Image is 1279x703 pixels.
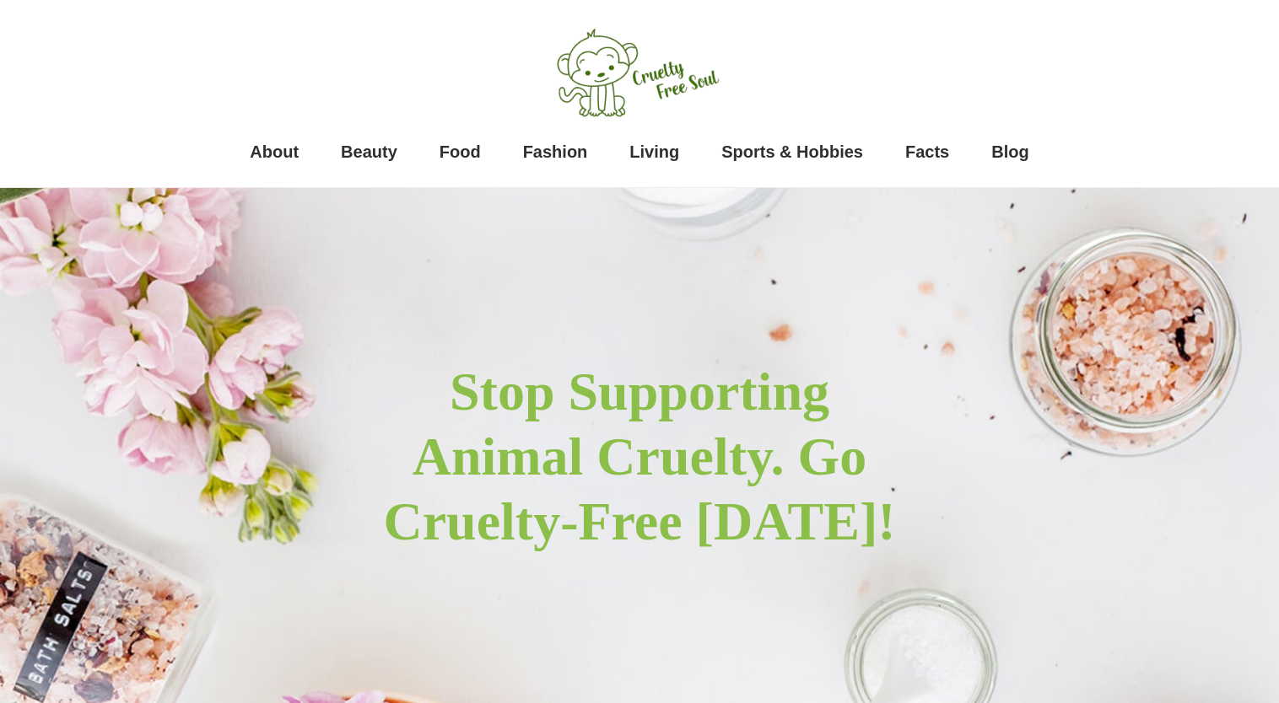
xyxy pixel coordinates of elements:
a: Beauty [341,135,397,169]
a: About [250,135,299,169]
a: Living [629,135,679,169]
a: Food [440,135,481,169]
strong: Stop Supporting Animal Cruelty. Go Cruelty-Free [DATE]! [383,362,895,551]
a: Fashion [523,135,588,169]
a: Sports & Hobbies [721,135,863,169]
a: Blog [991,135,1028,169]
a: Facts [905,135,949,169]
